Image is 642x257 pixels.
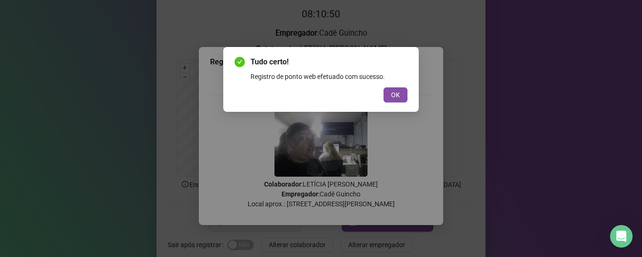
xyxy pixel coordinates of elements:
[384,87,407,102] button: OK
[235,57,245,67] span: check-circle
[610,225,633,248] div: Open Intercom Messenger
[391,90,400,100] span: OK
[251,71,407,82] div: Registro de ponto web efetuado com sucesso.
[251,56,407,68] span: Tudo certo!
